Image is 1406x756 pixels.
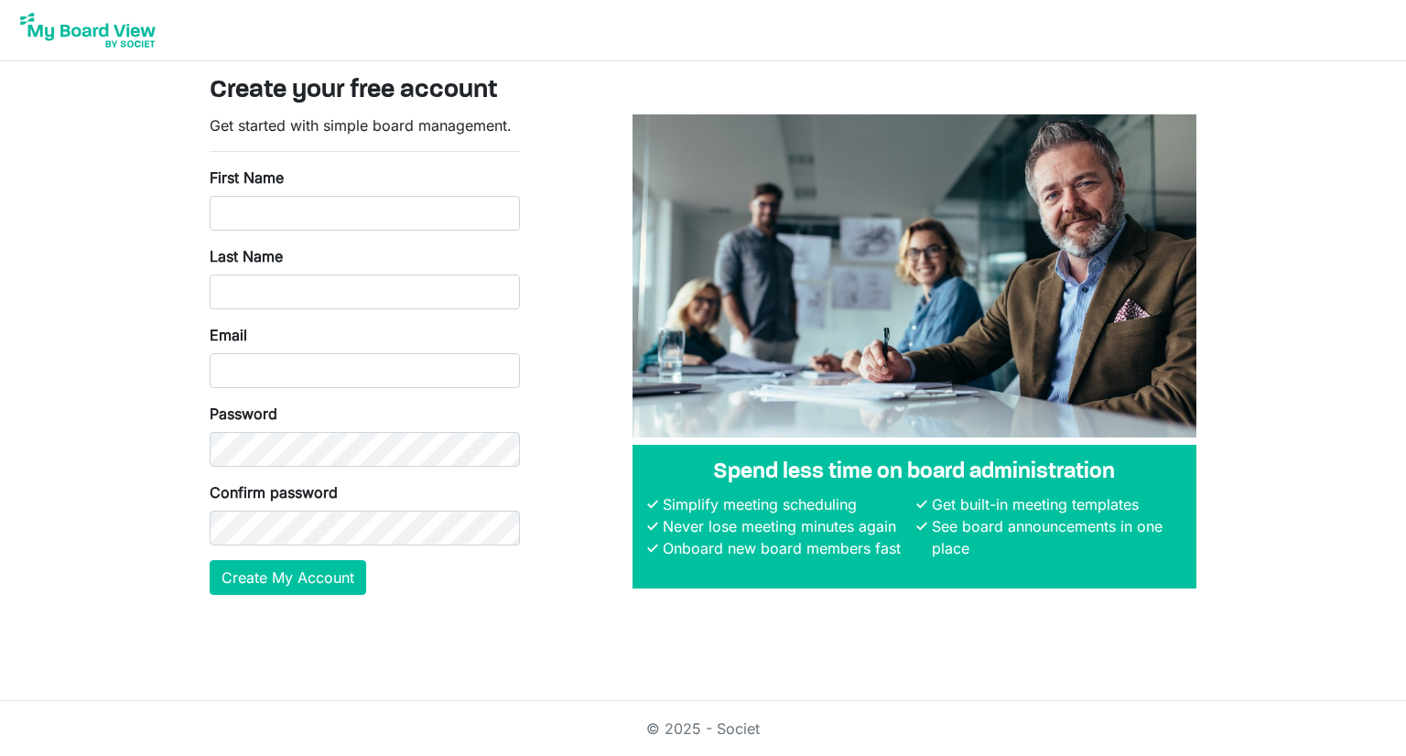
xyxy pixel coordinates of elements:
[210,481,338,503] label: Confirm password
[210,560,366,595] button: Create My Account
[658,515,913,537] li: Never lose meeting minutes again
[927,515,1182,559] li: See board announcements in one place
[210,116,512,135] span: Get started with simple board management.
[658,493,913,515] li: Simplify meeting scheduling
[210,76,1196,107] h3: Create your free account
[646,719,760,738] a: © 2025 - Societ
[15,7,161,53] img: My Board View Logo
[210,167,284,189] label: First Name
[210,403,277,425] label: Password
[210,245,283,267] label: Last Name
[927,493,1182,515] li: Get built-in meeting templates
[647,459,1182,486] h4: Spend less time on board administration
[633,114,1196,437] img: A photograph of board members sitting at a table
[210,324,247,346] label: Email
[658,537,913,559] li: Onboard new board members fast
